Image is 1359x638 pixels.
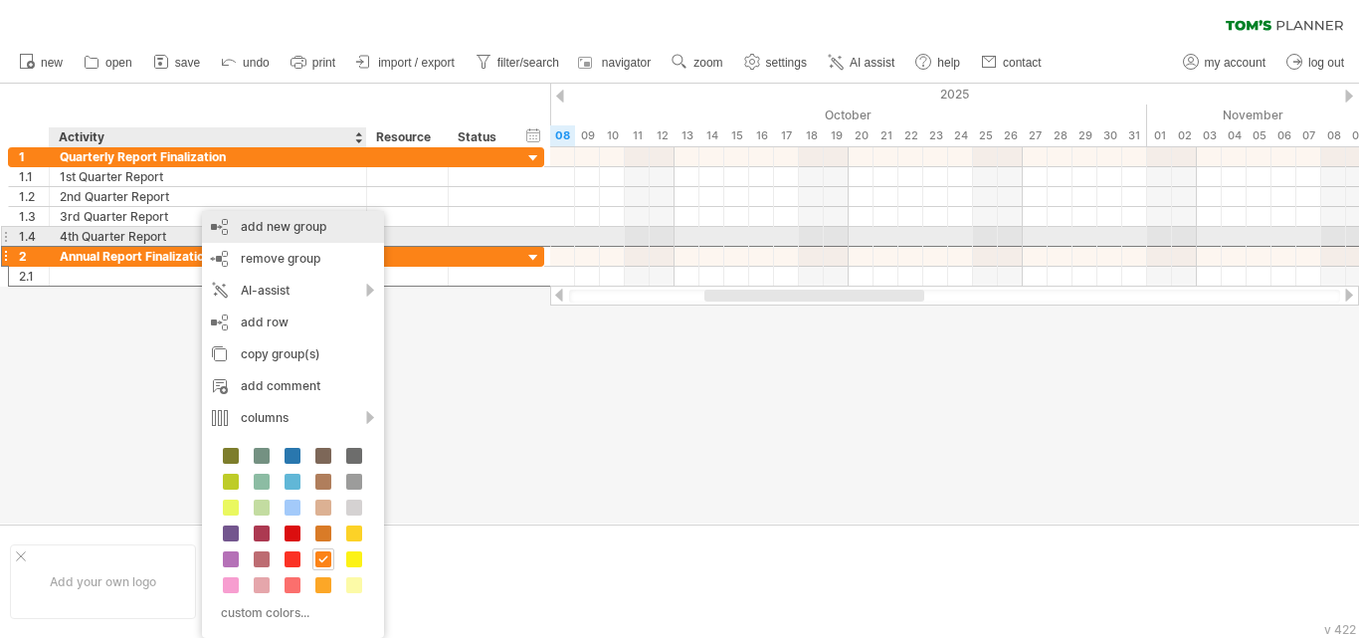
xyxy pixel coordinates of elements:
[898,125,923,146] div: Wednesday, 22 October 2025
[331,568,498,585] div: ....
[202,402,384,434] div: columns
[19,147,49,166] div: 1
[850,56,894,70] span: AI assist
[724,125,749,146] div: Wednesday, 15 October 2025
[1178,50,1271,76] a: my account
[1048,125,1072,146] div: Tuesday, 28 October 2025
[175,56,200,70] span: save
[331,543,498,560] div: ....
[973,125,998,146] div: Saturday, 25 October 2025
[79,50,138,76] a: open
[1147,125,1172,146] div: Saturday, 1 November 2025
[202,338,384,370] div: copy group(s)
[1222,125,1247,146] div: Tuesday, 4 November 2025
[998,125,1023,146] div: Sunday, 26 October 2025
[675,125,699,146] div: Monday, 13 October 2025
[1172,125,1197,146] div: Sunday, 2 November 2025
[1072,125,1097,146] div: Wednesday, 29 October 2025
[471,50,565,76] a: filter/search
[650,125,675,146] div: Sunday, 12 October 2025
[202,211,384,243] div: add new group
[602,56,651,70] span: navigator
[458,127,501,147] div: Status
[824,125,849,146] div: Sunday, 19 October 2025
[286,50,341,76] a: print
[1308,56,1344,70] span: log out
[202,307,384,338] div: add row
[1271,125,1296,146] div: Thursday, 6 November 2025
[105,56,132,70] span: open
[60,207,356,226] div: 3rd Quarter Report
[1097,125,1122,146] div: Thursday, 30 October 2025
[849,125,874,146] div: Monday, 20 October 2025
[60,187,356,206] div: 2nd Quarter Report
[1247,125,1271,146] div: Wednesday, 5 November 2025
[60,247,356,266] div: Annual Report Finalization
[948,125,973,146] div: Friday, 24 October 2025
[59,127,355,147] div: Activity
[766,56,807,70] span: settings
[312,56,335,70] span: print
[1205,56,1265,70] span: my account
[10,544,196,619] div: Add your own logo
[497,56,559,70] span: filter/search
[625,125,650,146] div: Saturday, 11 October 2025
[14,50,69,76] a: new
[910,50,966,76] a: help
[874,125,898,146] div: Tuesday, 21 October 2025
[148,50,206,76] a: save
[202,370,384,402] div: add comment
[243,56,270,70] span: undo
[216,50,276,76] a: undo
[749,125,774,146] div: Thursday, 16 October 2025
[1281,50,1350,76] a: log out
[1324,622,1356,637] div: v 422
[212,599,368,626] div: custom colors...
[19,267,49,286] div: 2.1
[1197,125,1222,146] div: Monday, 3 November 2025
[376,105,1147,125] div: October 2025
[600,125,625,146] div: Friday, 10 October 2025
[693,56,722,70] span: zoom
[1321,125,1346,146] div: Saturday, 8 November 2025
[202,275,384,307] div: AI-assist
[378,56,455,70] span: import / export
[739,50,813,76] a: settings
[575,125,600,146] div: Thursday, 9 October 2025
[19,167,49,186] div: 1.1
[699,125,724,146] div: Tuesday, 14 October 2025
[241,251,320,266] span: remove group
[376,127,437,147] div: Resource
[1003,56,1042,70] span: contact
[19,247,49,266] div: 2
[1122,125,1147,146] div: Friday, 31 October 2025
[19,207,49,226] div: 1.3
[550,125,575,146] div: Wednesday, 8 October 2025
[351,50,461,76] a: import / export
[19,227,49,246] div: 1.4
[774,125,799,146] div: Friday, 17 October 2025
[1023,125,1048,146] div: Monday, 27 October 2025
[575,50,657,76] a: navigator
[799,125,824,146] div: Saturday, 18 October 2025
[60,227,356,246] div: 4th Quarter Report
[331,593,498,610] div: ....
[823,50,900,76] a: AI assist
[667,50,728,76] a: zoom
[923,125,948,146] div: Thursday, 23 October 2025
[60,147,356,166] div: Quarterly Report Finalization
[60,167,356,186] div: 1st Quarter Report
[1296,125,1321,146] div: Friday, 7 November 2025
[41,56,63,70] span: new
[976,50,1048,76] a: contact
[937,56,960,70] span: help
[19,187,49,206] div: 1.2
